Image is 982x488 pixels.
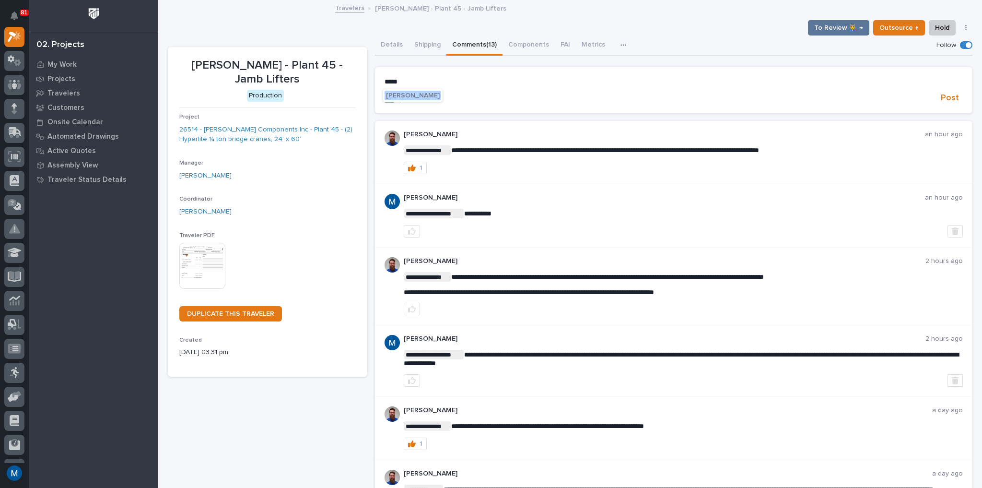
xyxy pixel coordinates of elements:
a: 26514 - [PERSON_NAME] Components Inc - Plant 45 - (2) Hyperlite ¼ ton bridge cranes; 24’ x 60’ [179,125,356,145]
a: Customers [29,100,158,115]
p: Traveler Status Details [47,176,127,184]
button: Outsource ↑ [873,20,925,36]
button: Notifications [4,6,24,26]
button: Components [503,36,555,56]
span: Post [941,93,959,104]
button: Delete post [947,374,963,387]
img: Workspace Logo [85,5,103,23]
p: 81 [21,9,27,16]
button: Delete post [947,225,963,238]
p: Travelers [47,89,80,98]
button: To Review 👨‍🏭 → [808,20,869,36]
div: 02. Projects [36,40,84,50]
span: Project [179,114,199,120]
span: Outsource ↑ [879,22,919,34]
button: users-avatar [4,463,24,483]
p: a day ago [932,470,963,478]
a: [PERSON_NAME] [179,171,232,181]
a: [PERSON_NAME] [179,207,232,217]
div: 1 [420,165,422,171]
p: [PERSON_NAME] [404,194,925,202]
img: 6hTokn1ETDGPf9BPokIQ [385,257,400,273]
p: Customers [47,104,84,112]
a: DUPLICATE THIS TRAVELER [179,306,282,321]
p: a day ago [932,406,963,415]
p: [PERSON_NAME] [404,470,933,478]
button: Hold [929,20,956,36]
span: Coordinator [179,196,212,202]
a: Assembly View [29,158,158,172]
span: To Review 👨‍🏭 → [814,22,863,34]
a: Traveler Status Details [29,172,158,187]
img: ACg8ocIvjV8JvZpAypjhyiWMpaojd8dqkqUuCyfg92_2FdJdOC49qw=s96-c [385,194,400,209]
p: [PERSON_NAME] [404,131,925,139]
p: Follow [936,41,956,49]
div: 1 [420,440,422,447]
button: Shipping [409,36,446,56]
a: My Work [29,57,158,71]
p: [PERSON_NAME] [404,257,926,265]
button: 1 [404,438,427,450]
a: Automated Drawings [29,129,158,143]
span: [PERSON_NAME] [386,92,440,99]
p: Projects [47,75,75,83]
p: Automated Drawings [47,132,119,141]
p: 2 hours ago [925,335,963,343]
a: Projects [29,71,158,86]
img: 6hTokn1ETDGPf9BPokIQ [385,406,400,422]
p: [PERSON_NAME] [404,406,933,415]
span: Created [179,337,202,343]
div: Production [247,90,284,102]
p: an hour ago [925,194,963,202]
p: Active Quotes [47,147,96,155]
p: [PERSON_NAME] - Plant 45 - Jamb Lifters [375,2,506,13]
a: Active Quotes [29,143,158,158]
img: ACg8ocIvjV8JvZpAypjhyiWMpaojd8dqkqUuCyfg92_2FdJdOC49qw=s96-c [385,335,400,350]
p: [PERSON_NAME] [404,335,926,343]
button: like this post [404,303,420,315]
a: Travelers [335,2,364,13]
p: an hour ago [925,131,963,139]
button: Comments (13) [446,36,503,56]
button: like this post [404,225,420,238]
a: Onsite Calendar [29,115,158,129]
button: like this post [404,374,420,387]
a: Travelers [29,86,158,100]
p: Onsite Calendar [47,118,103,127]
img: 6hTokn1ETDGPf9BPokIQ [385,470,400,485]
div: Notifications81 [12,12,24,27]
button: Metrics [576,36,611,56]
p: Assembly View [47,161,98,170]
button: Post [937,93,963,104]
button: 1 [404,162,427,174]
span: Traveler PDF [179,233,215,238]
button: [PERSON_NAME] [385,91,441,100]
span: DUPLICATE THIS TRAVELER [187,310,274,317]
p: [PERSON_NAME] - Plant 45 - Jamb Lifters [179,59,356,86]
p: 2 hours ago [925,257,963,265]
p: My Work [47,60,77,69]
img: 6hTokn1ETDGPf9BPokIQ [385,131,400,146]
p: [DATE] 03:31 pm [179,347,356,357]
button: FAI [555,36,576,56]
span: Hold [935,22,949,34]
span: Manager [179,160,203,166]
button: Details [375,36,409,56]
